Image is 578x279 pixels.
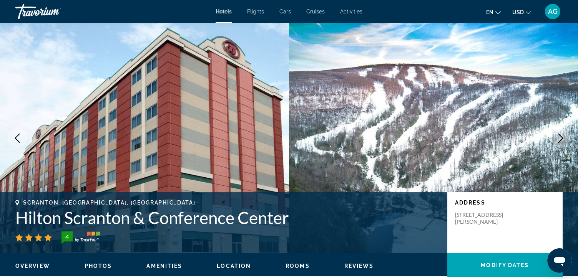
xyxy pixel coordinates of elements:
[486,7,501,18] button: Change language
[306,8,325,15] a: Cruises
[512,7,531,18] button: Change currency
[548,8,558,15] span: AG
[344,262,374,269] button: Reviews
[23,200,195,206] span: Scranton, [GEOGRAPHIC_DATA], [GEOGRAPHIC_DATA]
[15,208,440,228] h1: Hilton Scranton & Conference Center
[247,8,264,15] a: Flights
[85,262,112,269] button: Photos
[217,263,251,269] span: Location
[286,263,310,269] span: Rooms
[8,129,27,148] button: Previous image
[447,253,563,277] button: Modify Dates
[455,200,555,206] p: Address
[543,3,563,20] button: User Menu
[59,232,75,241] div: 4
[486,9,493,15] span: en
[85,263,112,269] span: Photos
[146,262,182,269] button: Amenities
[455,211,517,225] p: [STREET_ADDRESS][PERSON_NAME]
[15,2,92,21] a: Travorium
[340,8,362,15] a: Activities
[344,263,374,269] span: Reviews
[481,262,529,268] span: Modify Dates
[512,9,524,15] span: USD
[216,8,232,15] a: Hotels
[15,262,50,269] button: Overview
[286,262,310,269] button: Rooms
[15,263,50,269] span: Overview
[61,231,100,244] img: TrustYou guest rating badge
[217,262,251,269] button: Location
[279,8,291,15] a: Cars
[146,263,182,269] span: Amenities
[551,129,570,148] button: Next image
[547,248,572,273] iframe: Button to launch messaging window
